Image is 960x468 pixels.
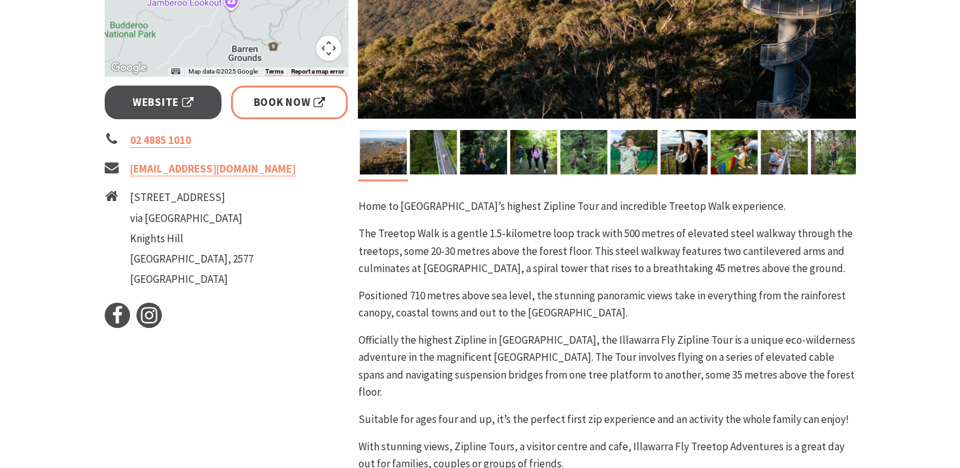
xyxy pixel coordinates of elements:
img: Zipline Tour at Illawarra Fly Treetop Adventures [560,130,607,174]
img: Treetop Walk at Illawarra Fly [410,130,457,174]
a: 02 4885 1010 [130,133,191,148]
img: Illawarra Fly [510,130,557,174]
p: Home to [GEOGRAPHIC_DATA]’s highest Zipline Tour and incredible Treetop Walk experience. [358,198,855,215]
img: Google [108,60,150,76]
a: Report a map error [291,68,344,75]
p: Officially the highest Zipline in [GEOGRAPHIC_DATA], the Illawarra Fly Zipline Tour is a unique e... [358,332,855,401]
img: Knights Tower at Illawarra Fly [360,130,407,174]
span: Book Now [254,94,325,111]
img: Enchanted Forest at Illawarra Fly Treetop Adventures [711,130,758,174]
li: Knights Hill [130,230,253,247]
span: Website [133,94,194,111]
img: Zipline Tour suspension bridge [811,130,858,174]
button: Keyboard shortcuts [171,67,180,76]
li: [GEOGRAPHIC_DATA], 2577 [130,250,253,268]
img: Treetop Walk at Illawarra Fly Treetop Adventures [661,130,707,174]
li: [STREET_ADDRESS] [130,189,253,206]
li: via [GEOGRAPHIC_DATA] [130,210,253,227]
img: Treetop Walk at Illawarra Fly Treetop Adventures [761,130,808,174]
img: Zipline Tour at Illawarra Fly [460,130,507,174]
p: The Treetop Walk is a gentle 1.5-kilometre loop track with 500 metres of elevated steel walkway t... [358,225,855,277]
a: Terms (opens in new tab) [265,68,283,75]
a: Open this area in Google Maps (opens a new window) [108,60,150,76]
a: Book Now [231,86,348,119]
img: Archery at Illawarra Fly Treetop Adventures [610,130,657,174]
li: [GEOGRAPHIC_DATA] [130,271,253,288]
a: Website [105,86,222,119]
a: [EMAIL_ADDRESS][DOMAIN_NAME] [130,162,296,176]
p: Positioned 710 metres above sea level, the stunning panoramic views take in everything from the r... [358,287,855,322]
p: Suitable for ages four and up, it’s the perfect first zip experience and an activity the whole fa... [358,411,855,428]
button: Map camera controls [316,36,341,61]
span: Map data ©2025 Google [188,68,257,75]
